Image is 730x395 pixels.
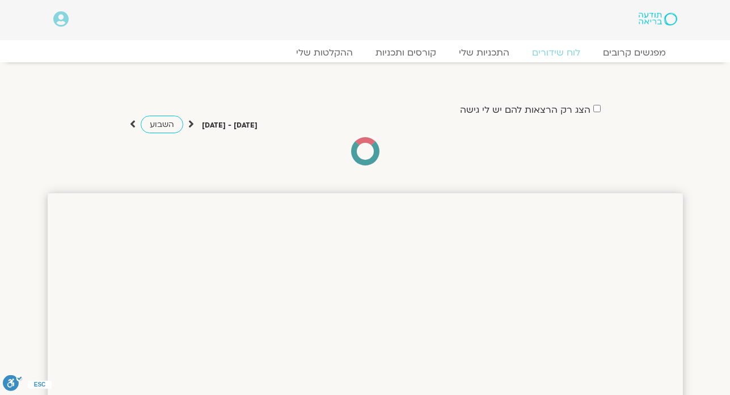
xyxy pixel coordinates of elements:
a: התכניות שלי [448,47,521,58]
a: השבוע [141,116,183,133]
span: השבוע [150,119,174,130]
a: מפגשים קרובים [592,47,677,58]
label: הצג רק הרצאות להם יש לי גישה [460,105,590,115]
a: קורסים ותכניות [364,47,448,58]
p: [DATE] - [DATE] [202,120,258,131]
a: ההקלטות שלי [285,47,364,58]
nav: Menu [53,47,677,58]
a: לוח שידורים [521,47,592,58]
